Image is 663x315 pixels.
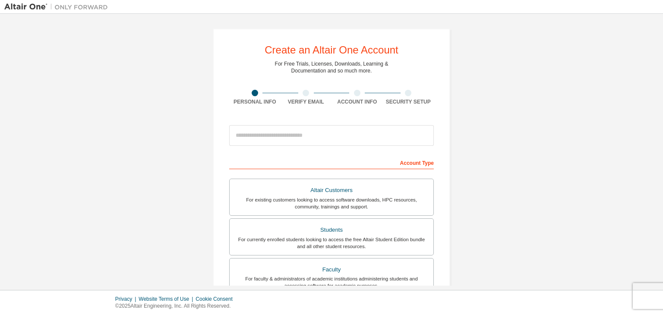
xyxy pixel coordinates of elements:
[115,296,139,302] div: Privacy
[235,224,428,236] div: Students
[265,45,398,55] div: Create an Altair One Account
[235,236,428,250] div: For currently enrolled students looking to access the free Altair Student Edition bundle and all ...
[235,275,428,289] div: For faculty & administrators of academic institutions administering students and accessing softwa...
[235,184,428,196] div: Altair Customers
[139,296,196,302] div: Website Terms of Use
[331,98,383,105] div: Account Info
[235,196,428,210] div: For existing customers looking to access software downloads, HPC resources, community, trainings ...
[235,264,428,276] div: Faculty
[275,60,388,74] div: For Free Trials, Licenses, Downloads, Learning & Documentation and so much more.
[4,3,112,11] img: Altair One
[229,98,281,105] div: Personal Info
[115,302,238,310] p: © 2025 Altair Engineering, Inc. All Rights Reserved.
[383,98,434,105] div: Security Setup
[229,155,434,169] div: Account Type
[281,98,332,105] div: Verify Email
[196,296,237,302] div: Cookie Consent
